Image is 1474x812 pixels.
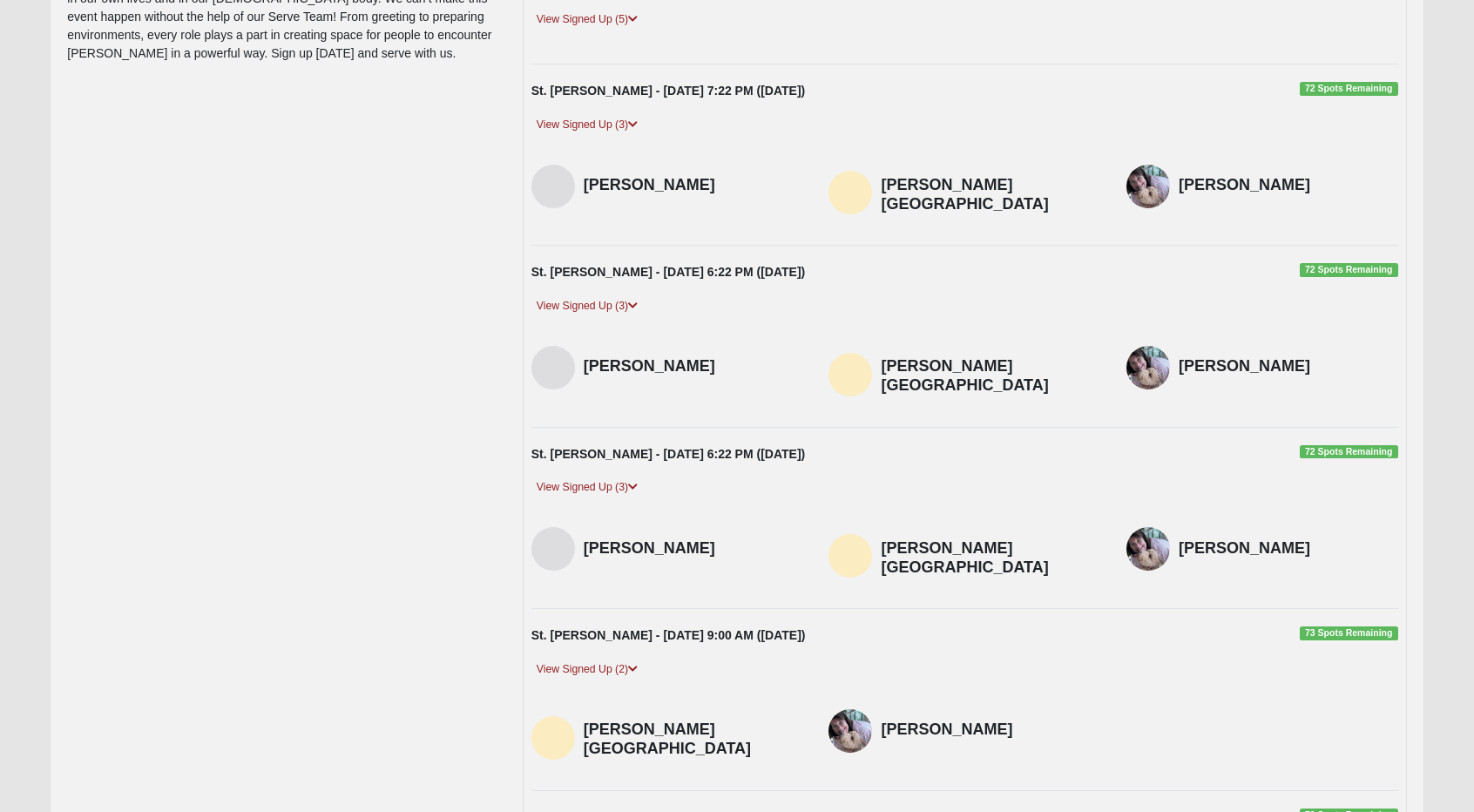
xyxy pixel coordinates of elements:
[531,527,575,571] img: Nancy Peterson
[881,357,1100,395] h4: [PERSON_NAME][GEOGRAPHIC_DATA]
[584,176,803,195] h4: [PERSON_NAME]
[531,478,643,497] a: View Signed Up (3)
[531,265,805,279] strong: St. [PERSON_NAME] - [DATE] 6:22 PM ([DATE])
[828,534,872,578] img: Zach Sheffield
[1179,176,1398,195] h4: [PERSON_NAME]
[1300,82,1398,96] span: 72 Spots Remaining
[1126,346,1170,389] img: Joanne Force
[531,84,805,98] strong: St. [PERSON_NAME] - [DATE] 7:22 PM ([DATE])
[828,171,872,214] img: Zach Sheffield
[1300,626,1398,640] span: 73 Spots Remaining
[881,176,1100,213] h4: [PERSON_NAME][GEOGRAPHIC_DATA]
[881,721,1100,740] h4: [PERSON_NAME]
[1179,539,1398,558] h4: [PERSON_NAME]
[1126,527,1170,571] img: Joanne Force
[1126,165,1170,208] img: Joanne Force
[531,10,643,29] a: View Signed Up (5)
[828,353,872,396] img: Zach Sheffield
[531,716,575,760] img: Zach Sheffield
[881,539,1100,577] h4: [PERSON_NAME][GEOGRAPHIC_DATA]
[531,660,643,679] a: View Signed Up (2)
[584,357,803,376] h4: [PERSON_NAME]
[531,116,643,134] a: View Signed Up (3)
[584,721,803,758] h4: [PERSON_NAME][GEOGRAPHIC_DATA]
[531,165,575,208] img: Nancy Peterson
[828,709,872,753] img: Joanne Force
[531,628,806,642] strong: St. [PERSON_NAME] - [DATE] 9:00 AM ([DATE])
[1300,445,1398,459] span: 72 Spots Remaining
[531,346,575,389] img: Nancy Peterson
[1179,357,1398,376] h4: [PERSON_NAME]
[584,539,803,558] h4: [PERSON_NAME]
[531,447,805,461] strong: St. [PERSON_NAME] - [DATE] 6:22 PM ([DATE])
[1300,263,1398,277] span: 72 Spots Remaining
[531,297,643,315] a: View Signed Up (3)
